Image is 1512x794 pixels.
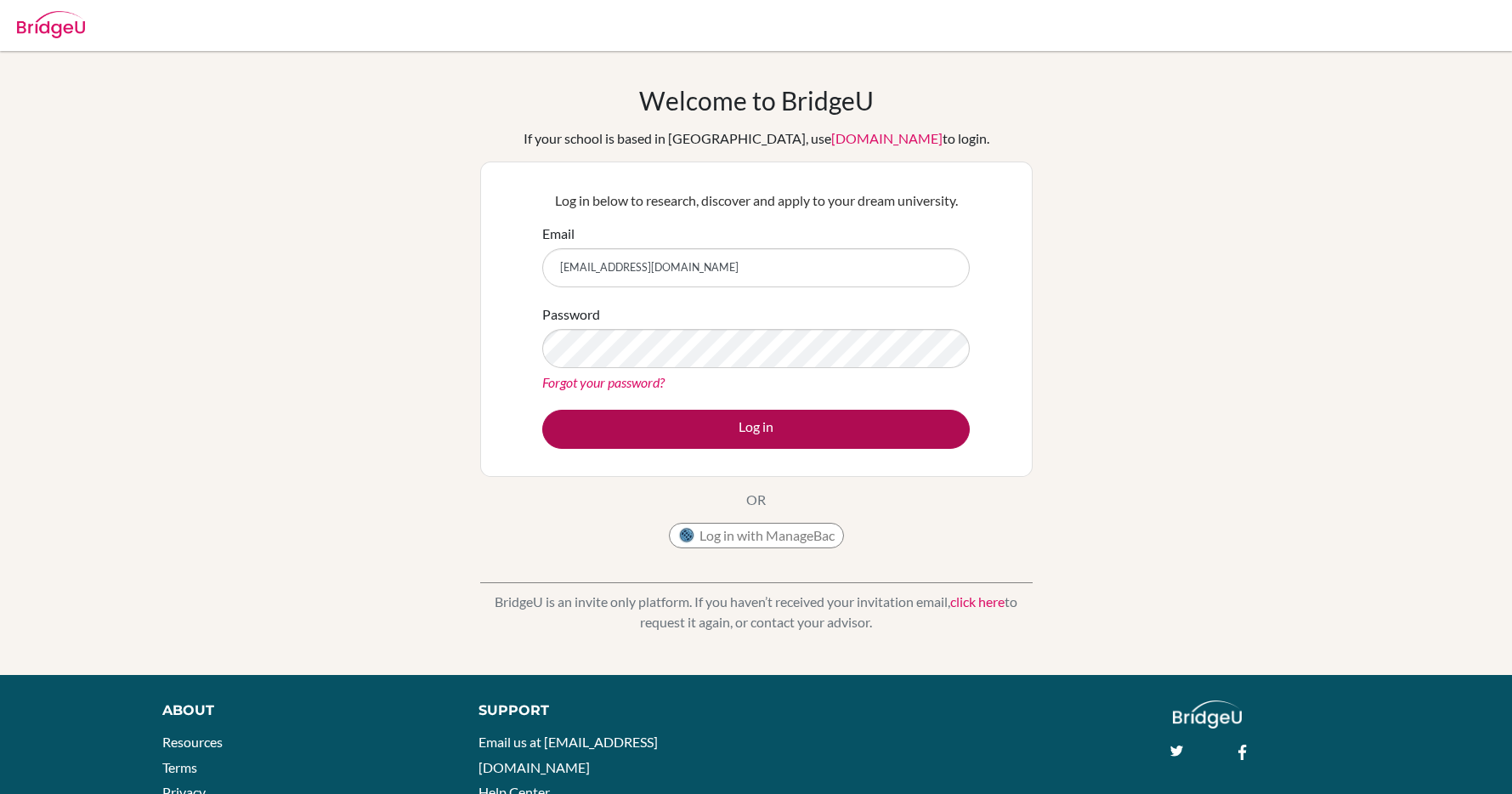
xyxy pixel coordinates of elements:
[669,523,844,548] button: Log in with ManageBac
[162,700,440,721] div: About
[480,592,1033,632] p: BridgeU is an invite only platform. If you haven’t received your invitation email, to request it ...
[479,700,737,721] div: Support
[162,734,223,750] a: Resources
[950,593,1005,610] a: click here
[524,128,989,149] div: If your school is based in [GEOGRAPHIC_DATA], use to login.
[831,130,943,146] a: [DOMAIN_NAME]
[479,734,658,775] a: Email us at [EMAIL_ADDRESS][DOMAIN_NAME]
[639,85,874,116] h1: Welcome to BridgeU
[542,374,665,390] a: Forgot your password?
[542,224,575,244] label: Email
[542,410,970,449] button: Log in
[1173,700,1242,729] img: logo_white@2x-f4f0deed5e89b7ecb1c2cc34c3e3d731f90f0f143d5ea2071677605dd97b5244.png
[17,11,85,38] img: Bridge-U
[542,304,600,325] label: Password
[746,490,766,510] p: OR
[162,759,197,775] a: Terms
[542,190,970,211] p: Log in below to research, discover and apply to your dream university.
